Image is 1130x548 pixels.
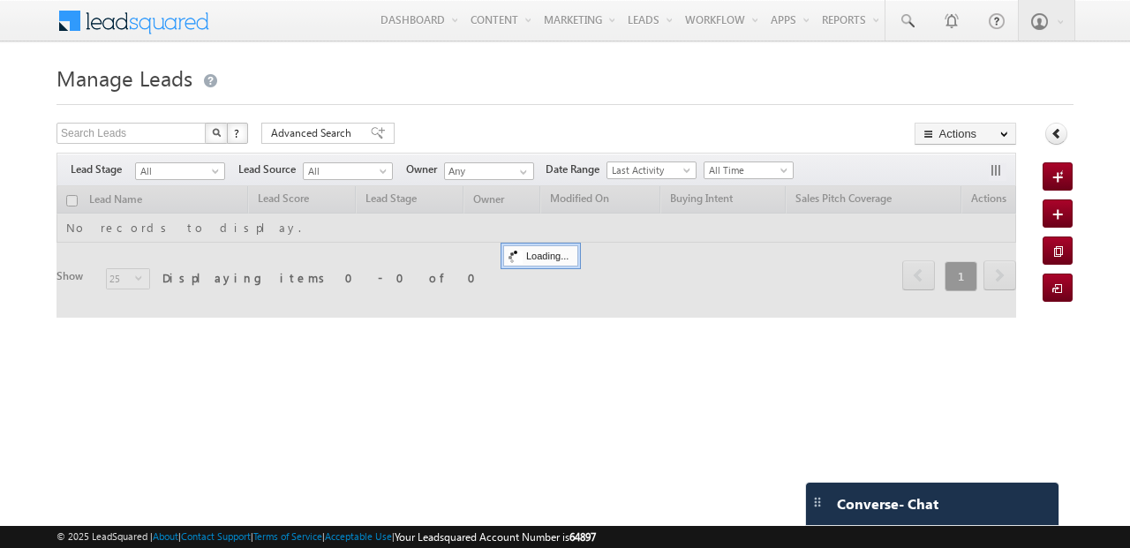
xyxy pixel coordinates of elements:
[71,161,135,177] span: Lead Stage
[837,496,938,512] span: Converse - Chat
[704,162,788,178] span: All Time
[253,530,322,542] a: Terms of Service
[325,530,392,542] a: Acceptable Use
[227,123,248,144] button: ?
[56,529,596,545] span: © 2025 LeadSquared | | | | |
[212,128,221,137] img: Search
[395,530,596,544] span: Your Leadsquared Account Number is
[136,163,220,179] span: All
[153,530,178,542] a: About
[569,530,596,544] span: 64897
[271,125,357,141] span: Advanced Search
[406,161,444,177] span: Owner
[234,125,242,140] span: ?
[546,161,606,177] span: Date Range
[444,162,534,180] input: Type to Search
[303,162,393,180] a: All
[810,495,825,509] img: carter-drag
[915,123,1016,145] button: Actions
[304,163,388,179] span: All
[503,245,578,266] div: Loading...
[56,64,192,92] span: Manage Leads
[238,161,303,177] span: Lead Source
[181,530,251,542] a: Contact Support
[606,161,697,179] a: Last Activity
[704,161,794,179] a: All Time
[510,163,532,181] a: Show All Items
[135,162,225,180] a: All
[607,162,691,178] span: Last Activity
